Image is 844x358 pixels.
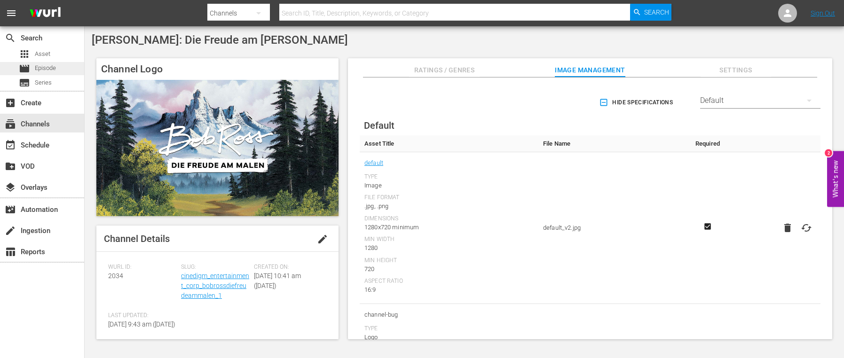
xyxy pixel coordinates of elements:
span: Episode [19,63,30,74]
a: default [364,157,383,169]
div: 2 [825,149,832,157]
div: Type [364,325,534,333]
th: Required [689,135,726,152]
span: VOD [5,161,16,172]
span: Automation [5,204,16,215]
span: Reports [5,246,16,257]
button: Hide Specifications [597,89,677,116]
div: .jpg, .png [364,202,534,211]
span: Default [364,120,394,131]
a: Sign Out [811,9,835,17]
div: 1280x720 minimum [364,223,534,232]
span: Image Management [555,64,625,76]
div: 16:9 [364,285,534,295]
div: Type [364,173,534,181]
img: ans4CAIJ8jUAAAAAAAAAAAAAAAAAAAAAAAAgQb4GAAAAAAAAAAAAAAAAAAAAAAAAJMjXAAAAAAAAAAAAAAAAAAAAAAAAgAT5G... [23,2,68,24]
th: File Name [538,135,689,152]
svg: Required [702,222,713,231]
th: Asset Title [360,135,538,152]
span: menu [6,8,17,19]
div: Default [700,87,820,114]
div: Logo [364,333,534,342]
span: Create [5,97,16,109]
span: Asset [35,49,50,59]
span: Channel Details [104,233,170,244]
span: Schedule [5,140,16,151]
span: Settings [701,64,771,76]
h4: Channel Logo [96,58,339,80]
span: channel-bug [364,309,534,321]
span: 2034 [108,272,123,280]
div: 1280 [364,243,534,253]
span: Hide Specifications [601,98,673,108]
span: Ratings / Genres [409,64,480,76]
div: Min Width [364,236,534,243]
button: edit [311,228,334,250]
div: File Format [364,194,534,202]
button: Open Feedback Widget [827,151,844,207]
div: 720 [364,265,534,274]
span: Wurl ID: [108,264,176,271]
span: Search [5,32,16,44]
img: Bob Ross: Die Freude am Malen [96,80,339,216]
span: Channels [5,118,16,130]
div: Aspect Ratio [364,278,534,285]
span: Created On: [254,264,322,271]
span: Last Updated: [108,312,176,319]
span: Series [35,78,52,87]
span: [DATE] 10:41 am ([DATE]) [254,272,301,289]
span: Episode [35,63,56,73]
button: Search [630,4,671,21]
span: Slug: [181,264,249,271]
div: Dimensions [364,215,534,223]
span: Overlays [5,182,16,193]
div: Min Height [364,257,534,265]
span: Ingestion [5,225,16,236]
span: Asset [19,48,30,60]
td: default_v2.jpg [538,152,689,304]
span: [PERSON_NAME]: Die Freude am [PERSON_NAME] [92,33,348,47]
a: cinedigm_entertainment_corp_bobrossdiefreudeammalen_1 [181,272,249,299]
span: edit [317,233,328,245]
span: Search [644,4,669,21]
span: Series [19,77,30,88]
span: [DATE] 9:43 am ([DATE]) [108,320,175,328]
div: Image [364,181,534,190]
